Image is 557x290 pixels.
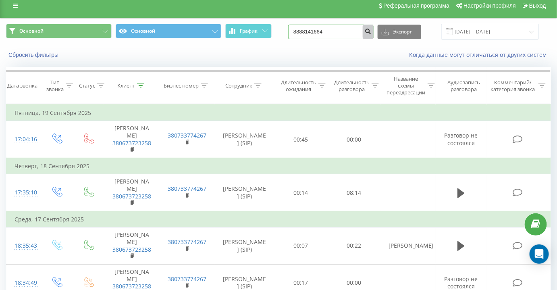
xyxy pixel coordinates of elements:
[6,105,551,121] td: Пятница, 19 Сентября 2025
[46,79,64,93] div: Тип звонка
[383,2,449,9] span: Реферальная программа
[214,174,274,211] td: [PERSON_NAME] (SIP)
[104,227,159,265] td: [PERSON_NAME]
[463,2,516,9] span: Настройки профиля
[79,82,95,89] div: Статус
[15,185,32,200] div: 17:35:10
[117,82,135,89] div: Клиент
[334,79,370,93] div: Длительность разговора
[288,25,374,39] input: Поиск по номеру
[168,275,206,283] a: 380733774267
[380,227,436,265] td: [PERSON_NAME]
[112,246,151,253] a: 380673723258
[168,185,206,192] a: 380733774267
[327,174,380,211] td: 08:14
[530,244,549,264] div: Open Intercom Messenger
[327,121,380,158] td: 00:00
[6,158,551,174] td: Четверг, 18 Сентября 2025
[443,79,485,93] div: Аудиозапись разговора
[409,51,551,58] a: Когда данные могут отличаться от других систем
[489,79,536,93] div: Комментарий/категория звонка
[281,79,316,93] div: Длительность ожидания
[7,82,37,89] div: Дата звонка
[164,82,199,89] div: Бизнес номер
[112,282,151,290] a: 380673723258
[15,131,32,147] div: 17:04:16
[214,227,274,265] td: [PERSON_NAME] (SIP)
[327,227,380,265] td: 00:22
[378,25,421,39] button: Экспорт
[225,82,252,89] div: Сотрудник
[274,227,327,265] td: 00:07
[445,131,478,146] span: Разговор не состоялся
[104,121,159,158] td: [PERSON_NAME]
[168,238,206,246] a: 380733774267
[104,174,159,211] td: [PERSON_NAME]
[19,28,44,34] span: Основной
[112,192,151,200] a: 380673723258
[15,238,32,254] div: 18:35:43
[529,2,546,9] span: Выход
[274,121,327,158] td: 00:45
[116,24,221,38] button: Основной
[445,275,478,290] span: Разговор не состоялся
[274,174,327,211] td: 00:14
[387,75,426,96] div: Название схемы переадресации
[240,28,258,34] span: График
[214,121,274,158] td: [PERSON_NAME] (SIP)
[6,211,551,227] td: Среда, 17 Сентября 2025
[168,131,206,139] a: 380733774267
[6,51,62,58] button: Сбросить фильтры
[6,24,112,38] button: Основной
[112,139,151,147] a: 380673723258
[225,24,272,38] button: График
